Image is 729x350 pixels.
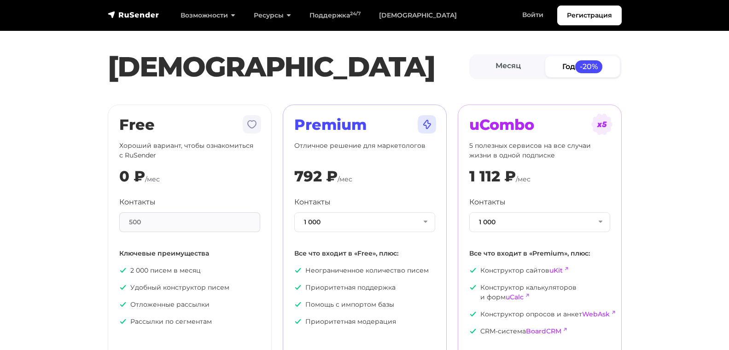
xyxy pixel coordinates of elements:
div: 0 ₽ [119,168,145,185]
a: Войти [513,6,553,24]
p: Конструктор сайтов [469,266,610,275]
button: 1 000 [469,212,610,232]
h2: Free [119,116,260,134]
span: /мес [338,175,352,183]
div: 1 112 ₽ [469,168,516,185]
a: Регистрация [557,6,622,25]
p: Неограниченное количество писем [294,266,435,275]
img: icon-ok.svg [469,284,477,291]
button: 1 000 [294,212,435,232]
p: Конструктор калькуляторов и форм [469,283,610,302]
p: Помощь с импортом базы [294,300,435,309]
a: WebAsk [582,310,610,318]
a: Месяц [471,56,546,77]
h2: uCombo [469,116,610,134]
p: Отложенные рассылки [119,300,260,309]
p: Ключевые преимущества [119,249,260,258]
p: Рассылки по сегментам [119,317,260,327]
img: icon-ok.svg [119,267,127,274]
a: uKit [549,266,563,274]
a: Поддержка24/7 [300,6,370,25]
img: icon-ok.svg [119,301,127,308]
img: icon-ok.svg [469,267,477,274]
img: icon-ok.svg [294,318,302,325]
p: Все что входит в «Premium», плюс: [469,249,610,258]
p: Приоритетная модерация [294,317,435,327]
img: icon-ok.svg [119,284,127,291]
sup: 24/7 [350,11,361,17]
span: /мес [145,175,160,183]
label: Контакты [119,197,156,208]
img: icon-ok.svg [119,318,127,325]
img: icon-ok.svg [469,310,477,318]
p: Хороший вариант, чтобы ознакомиться с RuSender [119,141,260,160]
img: tarif-premium.svg [416,113,438,135]
p: Приоритетная поддержка [294,283,435,292]
a: Возможности [171,6,245,25]
img: RuSender [108,10,159,19]
p: Все что входит в «Free», плюс: [294,249,435,258]
p: Отличное решение для маркетологов [294,141,435,160]
a: uCalc [506,293,524,301]
img: icon-ok.svg [469,327,477,335]
p: CRM-система [469,327,610,336]
img: tarif-ucombo.svg [591,113,613,135]
span: -20% [575,60,603,73]
img: icon-ok.svg [294,284,302,291]
a: Ресурсы [245,6,300,25]
img: tarif-free.svg [241,113,263,135]
p: 2 000 писем в месяц [119,266,260,275]
label: Контакты [469,197,506,208]
p: 5 полезных сервисов на все случаи жизни в одной подписке [469,141,610,160]
h2: Premium [294,116,435,134]
div: 792 ₽ [294,168,338,185]
p: Удобный конструктор писем [119,283,260,292]
a: [DEMOGRAPHIC_DATA] [370,6,466,25]
p: Конструктор опросов и анкет [469,309,610,319]
img: icon-ok.svg [294,267,302,274]
a: Год [545,56,620,77]
h1: [DEMOGRAPHIC_DATA] [108,50,469,83]
span: /мес [516,175,531,183]
label: Контакты [294,197,331,208]
a: BoardCRM [526,327,561,335]
img: icon-ok.svg [294,301,302,308]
